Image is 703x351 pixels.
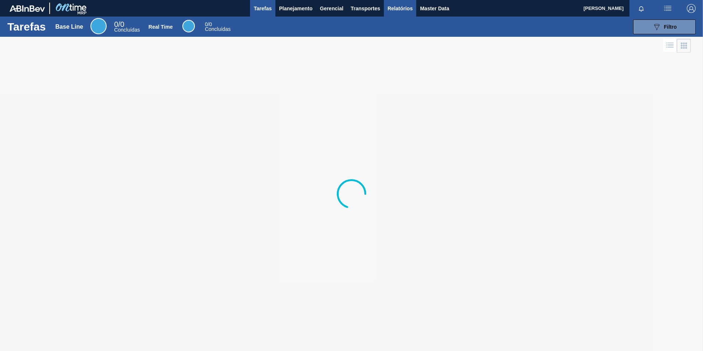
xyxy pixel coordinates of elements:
span: Master Data [420,4,449,13]
span: Planejamento [279,4,313,13]
button: Filtro [633,19,696,34]
span: Concluídas [205,26,231,32]
span: Filtro [664,24,677,30]
button: Notificações [629,3,653,14]
span: Transportes [351,4,380,13]
div: Base Line [56,24,83,30]
span: Relatórios [388,4,413,13]
span: 0 [205,21,208,27]
span: / 0 [114,20,124,28]
div: Real Time [205,22,231,32]
span: / 0 [205,21,212,27]
div: Real Time [149,24,173,30]
h1: Tarefas [7,22,46,31]
span: 0 [114,20,118,28]
div: Base Line [90,18,107,34]
span: Tarefas [254,4,272,13]
img: userActions [663,4,672,13]
img: TNhmsLtSVTkK8tSr43FrP2fwEKptu5GPRR3wAAAABJRU5ErkJggg== [10,5,45,12]
img: Logout [687,4,696,13]
span: Gerencial [320,4,343,13]
div: Base Line [114,21,140,32]
span: Concluídas [114,27,140,33]
div: Real Time [182,20,195,32]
